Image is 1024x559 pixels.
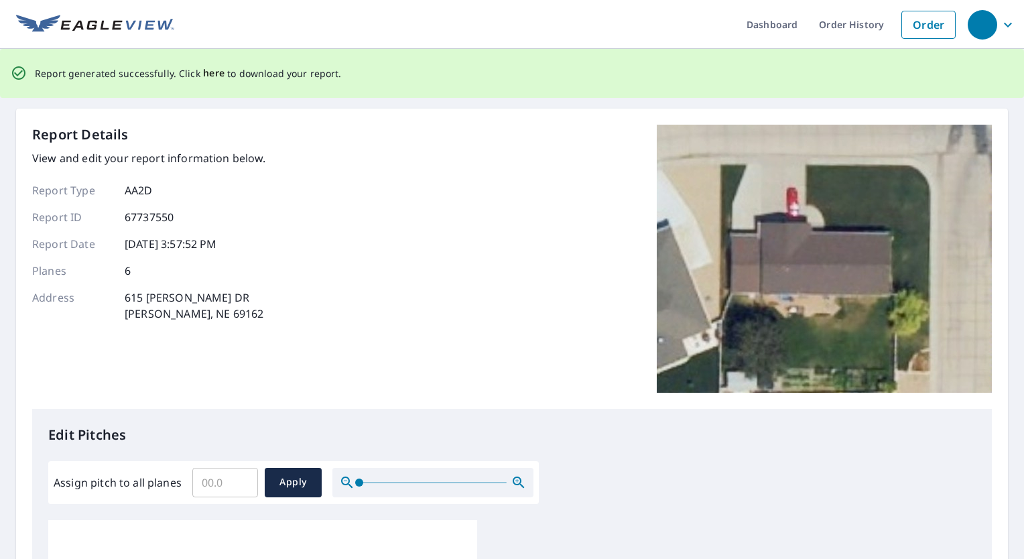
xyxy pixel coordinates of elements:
p: 67737550 [125,209,174,225]
p: Report Date [32,236,113,252]
p: 6 [125,263,131,279]
a: Order [901,11,956,39]
button: Apply [265,468,322,497]
p: Report generated successfully. Click to download your report. [35,65,342,82]
p: Address [32,290,113,322]
p: Edit Pitches [48,425,976,445]
img: EV Logo [16,15,174,35]
button: here [203,65,225,82]
label: Assign pitch to all planes [54,475,182,491]
p: Report Type [32,182,113,198]
p: View and edit your report information below. [32,150,266,166]
p: 615 [PERSON_NAME] DR [PERSON_NAME], NE 69162 [125,290,263,322]
p: Planes [32,263,113,279]
input: 00.0 [192,464,258,501]
p: [DATE] 3:57:52 PM [125,236,217,252]
p: Report Details [32,125,129,145]
p: Report ID [32,209,113,225]
span: Apply [275,474,311,491]
p: AA2D [125,182,153,198]
img: Top image [657,125,992,393]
